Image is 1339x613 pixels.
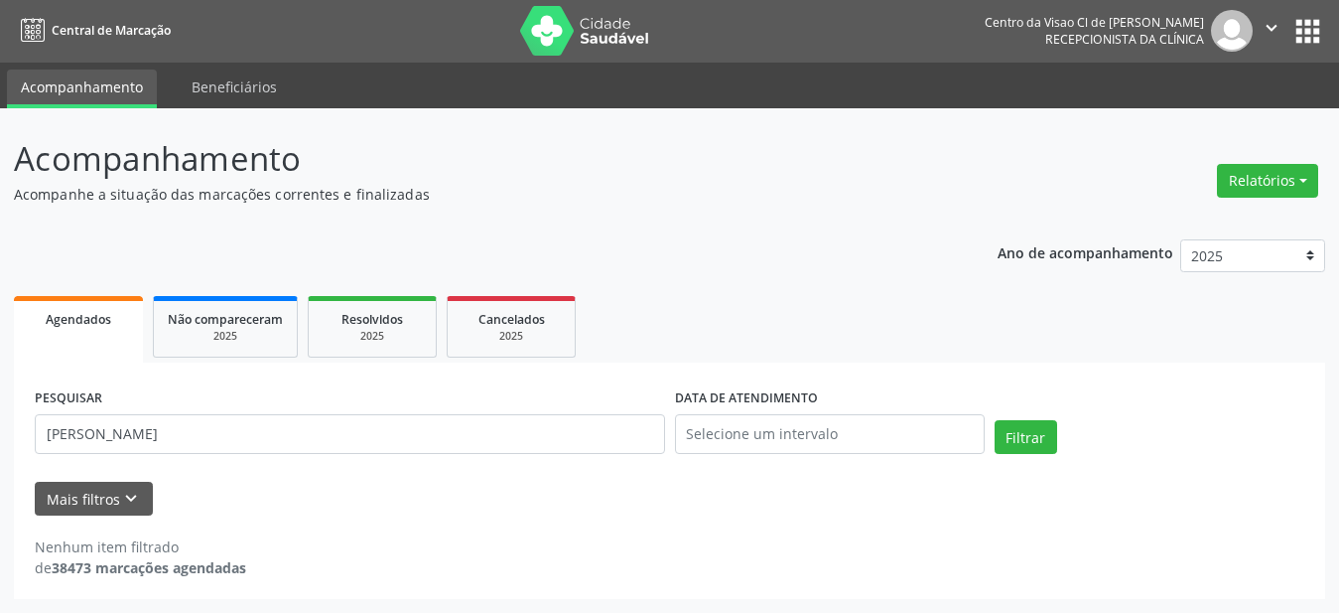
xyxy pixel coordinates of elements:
[1261,17,1282,39] i: 
[341,311,403,328] span: Resolvidos
[14,134,932,184] p: Acompanhamento
[35,536,246,557] div: Nenhum item filtrado
[7,70,157,108] a: Acompanhamento
[675,414,985,454] input: Selecione um intervalo
[1217,164,1318,198] button: Relatórios
[675,383,818,414] label: DATA DE ATENDIMENTO
[1045,31,1204,48] span: Recepcionista da clínica
[52,558,246,577] strong: 38473 marcações agendadas
[1253,10,1290,52] button: 
[14,184,932,205] p: Acompanhe a situação das marcações correntes e finalizadas
[1290,14,1325,49] button: apps
[35,414,665,454] input: Nome, código do beneficiário ou CPF
[178,70,291,104] a: Beneficiários
[120,488,142,510] i: keyboard_arrow_down
[985,14,1204,31] div: Centro da Visao Cl de [PERSON_NAME]
[168,329,283,344] div: 2025
[46,311,111,328] span: Agendados
[995,420,1057,454] button: Filtrar
[478,311,545,328] span: Cancelados
[14,14,171,47] a: Central de Marcação
[462,329,561,344] div: 2025
[35,557,246,578] div: de
[35,482,153,517] button: Mais filtroskeyboard_arrow_down
[323,329,422,344] div: 2025
[1211,10,1253,52] img: img
[35,383,102,414] label: PESQUISAR
[168,311,283,328] span: Não compareceram
[998,239,1173,264] p: Ano de acompanhamento
[52,22,171,39] span: Central de Marcação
